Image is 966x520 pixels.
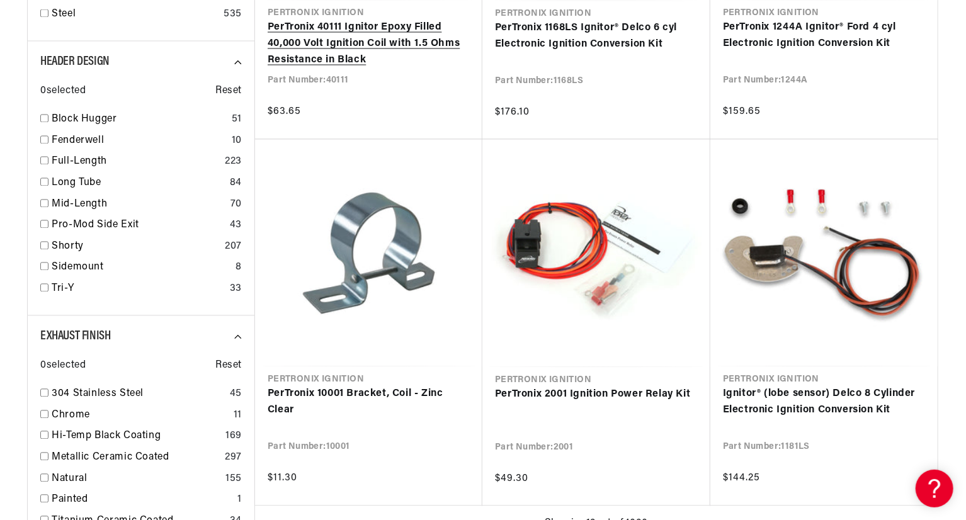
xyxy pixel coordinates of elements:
[225,239,242,256] div: 207
[215,84,242,100] span: Reset
[268,20,470,69] a: PerTronix 40111 Ignitor Epoxy Filled 40,000 Volt Ignition Coil with 1.5 Ohms Resistance in Black
[225,429,242,445] div: 169
[52,133,227,150] a: Fenderwell
[40,331,110,343] span: Exhaust Finish
[723,387,925,419] a: Ignitor® (lobe sensor) Delco 8 Cylinder Electronic Ignition Conversion Kit
[52,239,220,256] a: Shorty
[52,260,230,276] a: Sidemount
[268,387,470,419] a: PerTronix 10001 Bracket, Coil - Zinc Clear
[225,472,242,488] div: 155
[232,112,242,128] div: 51
[495,21,698,53] a: PerTronix 1168LS Ignitor® Delco 6 cyl Electronic Ignition Conversion Kit
[52,154,220,171] a: Full-Length
[237,492,242,509] div: 1
[52,492,232,509] a: Painted
[225,154,242,171] div: 223
[40,358,86,375] span: 0 selected
[52,429,220,445] a: Hi-Temp Black Coating
[230,176,242,192] div: 84
[230,281,242,298] div: 33
[224,7,242,23] div: 535
[495,387,698,404] a: PerTronix 2001 Ignition Power Relay Kit
[230,218,242,234] div: 43
[225,450,242,466] div: 297
[52,472,220,488] a: Natural
[40,56,110,69] span: Header Design
[232,133,242,150] div: 10
[230,197,242,213] div: 70
[40,84,86,100] span: 0 selected
[52,197,225,213] a: Mid-Length
[52,218,225,234] a: Pro-Mod Side Exit
[52,176,225,192] a: Long Tube
[52,408,229,424] a: Chrome
[215,358,242,375] span: Reset
[52,281,225,298] a: Tri-Y
[234,408,242,424] div: 11
[230,387,242,403] div: 45
[52,7,219,23] a: Steel
[236,260,242,276] div: 8
[52,450,220,466] a: Metallic Ceramic Coated
[52,112,227,128] a: Block Hugger
[52,387,225,403] a: 304 Stainless Steel
[723,20,925,52] a: PerTronix 1244A Ignitor® Ford 4 cyl Electronic Ignition Conversion Kit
